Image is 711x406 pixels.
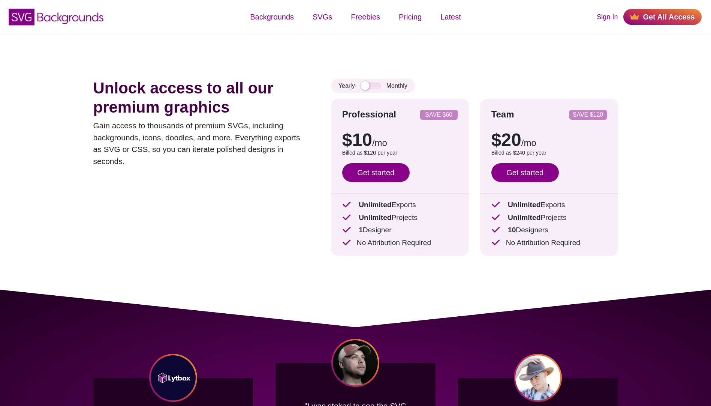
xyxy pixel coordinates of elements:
a: SVGs [303,6,341,28]
h1: Unlock access to all our premium graphics [93,79,308,117]
p: Projects [342,212,458,223]
a: Get All Access [623,9,702,25]
a: Sign In [597,12,618,22]
a: Pricing [389,6,431,28]
strong: 1 [359,226,363,234]
img: Chris Coyier headshot [331,339,379,387]
img: Lytbox Co logo [149,354,197,402]
a: Get started [342,163,410,182]
p: Billed as $240 per year [491,149,607,157]
a: Latest [431,6,470,28]
strong: Unlimited [508,201,540,209]
strong: Unlimited [359,201,391,209]
p: No Attribution Required [491,238,607,248]
p: No Attribution Required [342,238,458,248]
p: Gain access to thousands of premium SVGs, including backgrounds, icons, doodles, and more. Everyt... [93,120,308,167]
p: Designer [342,225,458,236]
p: Exports [342,200,458,211]
span: /mo [372,138,387,148]
a: Freebies [341,6,389,28]
p: $20 [491,131,607,149]
p: Billed as $120 per year [342,149,458,157]
strong: Team [491,109,514,119]
span: /mo [521,138,536,148]
p: $10 [342,131,458,149]
p: SAVE $120 [572,112,604,118]
strong: 10 [508,226,516,234]
p: Designers [491,225,607,236]
a: Backgrounds [241,6,303,28]
a: Get started [491,163,559,182]
img: Jarod Peachey headshot [514,354,562,402]
strong: Unlimited [508,214,540,221]
p: Exports [491,200,607,211]
div: Yearly Monthly [331,79,415,93]
strong: Unlimited [359,214,391,221]
strong: Professional [342,109,396,119]
p: SAVE $60 [423,112,455,118]
p: Projects [491,212,607,223]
